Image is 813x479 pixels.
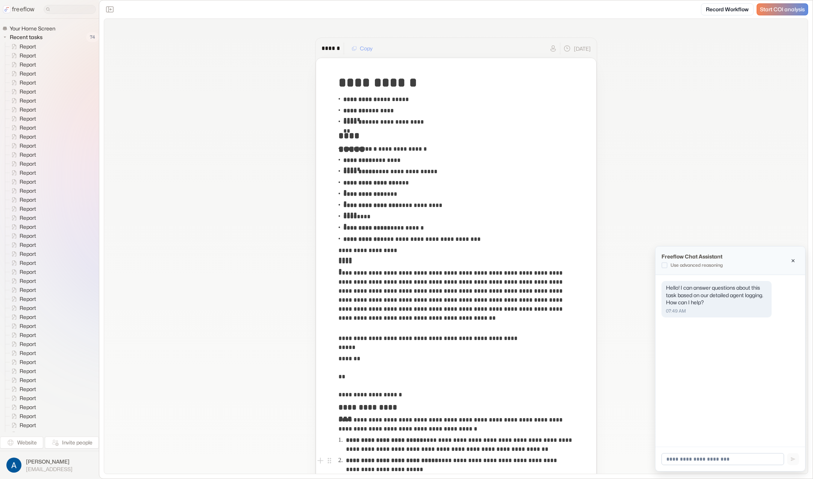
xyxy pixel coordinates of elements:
[5,150,39,159] a: Report
[2,33,46,42] button: Recent tasks
[3,5,35,14] a: freeflow
[18,61,38,68] span: Report
[5,313,39,322] a: Report
[18,322,38,330] span: Report
[8,25,58,32] span: Your Home Screen
[325,456,334,465] button: Open block menu
[5,295,39,304] a: Report
[5,385,39,394] a: Report
[5,412,39,421] a: Report
[5,87,39,96] a: Report
[5,277,39,286] a: Report
[666,284,763,305] span: Hello! I can answer questions about this task based on our detailed agent logging. How can I help?
[760,6,805,13] span: Start COI analysis
[5,123,39,132] a: Report
[104,3,116,15] button: Close the sidebar
[18,160,38,168] span: Report
[5,456,94,474] button: [PERSON_NAME][EMAIL_ADDRESS]
[5,349,39,358] a: Report
[18,331,38,339] span: Report
[18,196,38,204] span: Report
[8,33,45,41] span: Recent tasks
[18,106,38,113] span: Report
[18,133,38,141] span: Report
[18,205,38,213] span: Report
[5,421,39,430] a: Report
[757,3,808,15] a: Start COI analysis
[5,195,39,204] a: Report
[574,45,591,53] p: [DATE]
[5,132,39,141] a: Report
[18,349,38,357] span: Report
[5,394,39,403] a: Report
[5,249,39,258] a: Report
[5,159,39,168] a: Report
[18,385,38,393] span: Report
[18,115,38,122] span: Report
[18,376,38,384] span: Report
[26,466,73,473] span: [EMAIL_ADDRESS]
[5,114,39,123] a: Report
[18,79,38,86] span: Report
[18,151,38,159] span: Report
[5,304,39,313] a: Report
[18,70,38,77] span: Report
[18,268,38,276] span: Report
[5,42,39,51] a: Report
[661,252,722,260] p: Freeflow Chat Assistant
[5,69,39,78] a: Report
[5,376,39,385] a: Report
[18,431,38,438] span: Report
[18,277,38,285] span: Report
[18,178,38,186] span: Report
[18,142,38,150] span: Report
[5,141,39,150] a: Report
[787,255,799,267] button: Close chat
[18,313,38,321] span: Report
[18,340,38,348] span: Report
[18,187,38,195] span: Report
[18,52,38,59] span: Report
[5,204,39,213] a: Report
[18,169,38,177] span: Report
[6,458,21,473] img: profile
[18,286,38,294] span: Report
[5,78,39,87] a: Report
[18,97,38,104] span: Report
[18,403,38,411] span: Report
[5,213,39,222] a: Report
[45,437,99,449] button: Invite people
[18,43,38,50] span: Report
[5,231,39,240] a: Report
[666,308,767,314] p: 07:49 AM
[5,51,39,60] a: Report
[18,214,38,222] span: Report
[18,250,38,258] span: Report
[18,223,38,231] span: Report
[701,3,754,15] a: Record Workflow
[18,295,38,303] span: Report
[787,453,799,465] button: Send message
[5,96,39,105] a: Report
[5,267,39,277] a: Report
[26,458,73,465] span: [PERSON_NAME]
[5,258,39,267] a: Report
[5,430,39,439] a: Report
[18,422,38,429] span: Report
[18,394,38,402] span: Report
[5,358,39,367] a: Report
[347,42,377,54] button: Copy
[18,241,38,249] span: Report
[316,456,325,465] button: Add block
[5,240,39,249] a: Report
[18,413,38,420] span: Report
[2,25,58,32] a: Your Home Screen
[5,286,39,295] a: Report
[18,367,38,375] span: Report
[5,60,39,69] a: Report
[5,105,39,114] a: Report
[5,340,39,349] a: Report
[670,262,723,269] p: Use advanced reasoning
[86,32,99,42] span: 74
[5,403,39,412] a: Report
